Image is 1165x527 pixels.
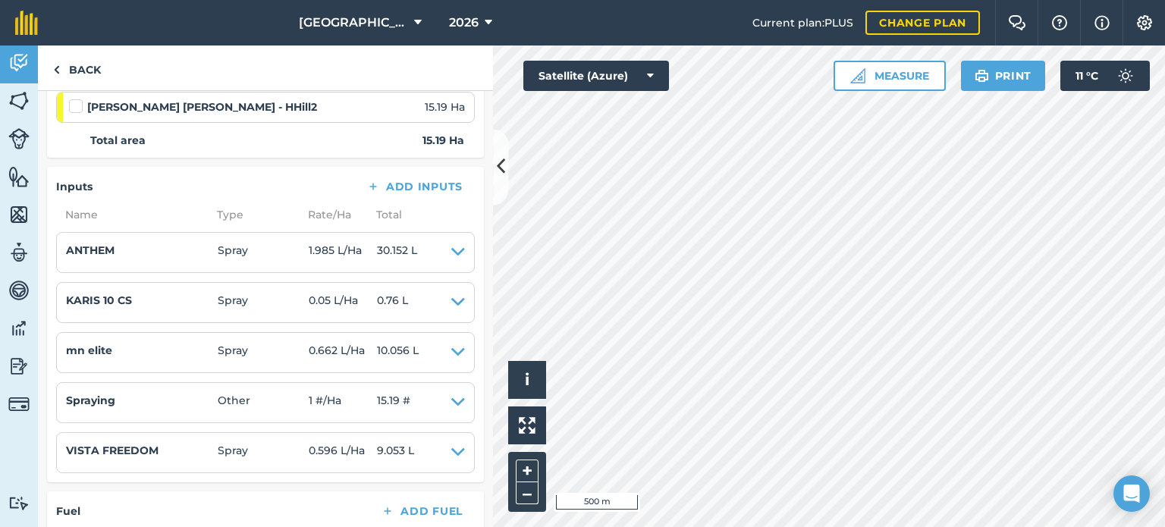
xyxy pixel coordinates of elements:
button: Add Fuel [369,500,475,522]
span: 2026 [449,14,479,32]
span: 0.76 L [377,292,408,313]
span: 0.596 L / Ha [309,442,377,463]
span: 1 # / Ha [309,392,377,413]
strong: [PERSON_NAME] [PERSON_NAME] - HHill2 [87,99,317,115]
span: 9.053 L [377,442,414,463]
img: svg+xml;base64,PD94bWwgdmVyc2lvbj0iMS4wIiBlbmNvZGluZz0idXRmLTgiPz4KPCEtLSBHZW5lcmF0b3I6IEFkb2JlIE... [8,241,30,264]
img: svg+xml;base64,PHN2ZyB4bWxucz0iaHR0cDovL3d3dy53My5vcmcvMjAwMC9zdmciIHdpZHRoPSI1NiIgaGVpZ2h0PSI2MC... [8,203,30,226]
img: svg+xml;base64,PHN2ZyB4bWxucz0iaHR0cDovL3d3dy53My5vcmcvMjAwMC9zdmciIHdpZHRoPSI1NiIgaGVpZ2h0PSI2MC... [8,165,30,188]
span: 11 ° C [1076,61,1098,91]
h4: ANTHEM [66,242,218,259]
button: 11 °C [1060,61,1150,91]
img: svg+xml;base64,PHN2ZyB4bWxucz0iaHR0cDovL3d3dy53My5vcmcvMjAwMC9zdmciIHdpZHRoPSI5IiBoZWlnaHQ9IjI0Ii... [53,61,60,79]
span: 15.19 Ha [425,99,465,115]
button: Satellite (Azure) [523,61,669,91]
h4: mn elite [66,342,218,359]
img: Two speech bubbles overlapping with the left bubble in the forefront [1008,15,1026,30]
h4: VISTA FREEDOM [66,442,218,459]
summary: SprayingOther1 #/Ha15.19 # [66,392,465,413]
img: Four arrows, one pointing top left, one top right, one bottom right and the last bottom left [519,417,535,434]
span: 1.985 L / Ha [309,242,377,263]
img: A cog icon [1135,15,1154,30]
span: Spray [218,442,309,463]
span: 15.19 # [377,392,410,413]
h4: Spraying [66,392,218,409]
img: svg+xml;base64,PD94bWwgdmVyc2lvbj0iMS4wIiBlbmNvZGluZz0idXRmLTgiPz4KPCEtLSBHZW5lcmF0b3I6IEFkb2JlIE... [8,128,30,149]
a: Back [38,45,116,90]
img: fieldmargin Logo [15,11,38,35]
span: 0.05 L / Ha [309,292,377,313]
span: Other [218,392,309,413]
img: svg+xml;base64,PD94bWwgdmVyc2lvbj0iMS4wIiBlbmNvZGluZz0idXRmLTgiPz4KPCEtLSBHZW5lcmF0b3I6IEFkb2JlIE... [8,317,30,340]
button: – [516,482,539,504]
button: + [516,460,539,482]
img: svg+xml;base64,PD94bWwgdmVyc2lvbj0iMS4wIiBlbmNvZGluZz0idXRmLTgiPz4KPCEtLSBHZW5lcmF0b3I6IEFkb2JlIE... [8,394,30,415]
span: i [525,370,529,389]
strong: Total area [90,132,146,149]
button: Print [961,61,1046,91]
img: svg+xml;base64,PHN2ZyB4bWxucz0iaHR0cDovL3d3dy53My5vcmcvMjAwMC9zdmciIHdpZHRoPSI1NiIgaGVpZ2h0PSI2MC... [8,89,30,112]
img: svg+xml;base64,PD94bWwgdmVyc2lvbj0iMS4wIiBlbmNvZGluZz0idXRmLTgiPz4KPCEtLSBHZW5lcmF0b3I6IEFkb2JlIE... [8,355,30,378]
div: Open Intercom Messenger [1113,475,1150,512]
span: Spray [218,242,309,263]
strong: 15.19 Ha [422,132,464,149]
img: svg+xml;base64,PHN2ZyB4bWxucz0iaHR0cDovL3d3dy53My5vcmcvMjAwMC9zdmciIHdpZHRoPSIxOSIgaGVpZ2h0PSIyNC... [975,67,989,85]
button: Add Inputs [354,176,475,197]
img: svg+xml;base64,PD94bWwgdmVyc2lvbj0iMS4wIiBlbmNvZGluZz0idXRmLTgiPz4KPCEtLSBHZW5lcmF0b3I6IEFkb2JlIE... [8,52,30,74]
img: svg+xml;base64,PHN2ZyB4bWxucz0iaHR0cDovL3d3dy53My5vcmcvMjAwMC9zdmciIHdpZHRoPSIxNyIgaGVpZ2h0PSIxNy... [1094,14,1110,32]
img: svg+xml;base64,PD94bWwgdmVyc2lvbj0iMS4wIiBlbmNvZGluZz0idXRmLTgiPz4KPCEtLSBHZW5lcmF0b3I6IEFkb2JlIE... [1110,61,1141,91]
img: svg+xml;base64,PD94bWwgdmVyc2lvbj0iMS4wIiBlbmNvZGluZz0idXRmLTgiPz4KPCEtLSBHZW5lcmF0b3I6IEFkb2JlIE... [8,279,30,302]
h4: KARIS 10 CS [66,292,218,309]
span: 30.152 L [377,242,417,263]
img: svg+xml;base64,PD94bWwgdmVyc2lvbj0iMS4wIiBlbmNvZGluZz0idXRmLTgiPz4KPCEtLSBHZW5lcmF0b3I6IEFkb2JlIE... [8,496,30,510]
button: i [508,361,546,399]
img: A question mark icon [1050,15,1069,30]
span: Spray [218,292,309,313]
span: 0.662 L / Ha [309,342,377,363]
summary: VISTA FREEDOMSpray0.596 L/Ha9.053 L [66,442,465,463]
span: [GEOGRAPHIC_DATA] [299,14,408,32]
span: Name [56,206,208,223]
summary: mn eliteSpray0.662 L/Ha10.056 L [66,342,465,363]
span: Type [208,206,299,223]
img: Ruler icon [850,68,865,83]
h4: Inputs [56,178,93,195]
span: 10.056 L [377,342,419,363]
summary: ANTHEMSpray1.985 L/Ha30.152 L [66,242,465,263]
a: Change plan [865,11,980,35]
button: Measure [834,61,946,91]
span: Current plan : PLUS [752,14,853,31]
span: Total [367,206,402,223]
span: Spray [218,342,309,363]
span: Rate/ Ha [299,206,367,223]
h4: Fuel [56,503,80,519]
summary: KARIS 10 CSSpray0.05 L/Ha0.76 L [66,292,465,313]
